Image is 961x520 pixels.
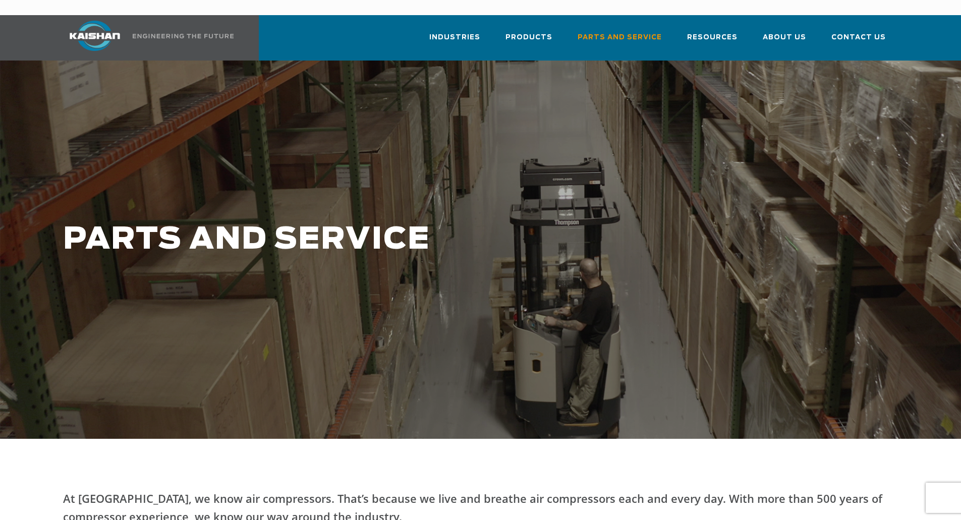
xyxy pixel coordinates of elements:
a: Kaishan USA [57,15,236,61]
span: Contact Us [831,32,886,43]
a: Products [505,24,552,59]
span: Industries [429,32,480,43]
img: kaishan logo [57,21,133,51]
a: Contact Us [831,24,886,59]
a: Industries [429,24,480,59]
h1: PARTS AND SERVICE [63,223,757,257]
a: Parts and Service [578,24,662,59]
span: Parts and Service [578,32,662,43]
span: About Us [763,32,806,43]
a: About Us [763,24,806,59]
span: Products [505,32,552,43]
a: Resources [687,24,738,59]
img: Engineering the future [133,34,234,38]
span: Resources [687,32,738,43]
